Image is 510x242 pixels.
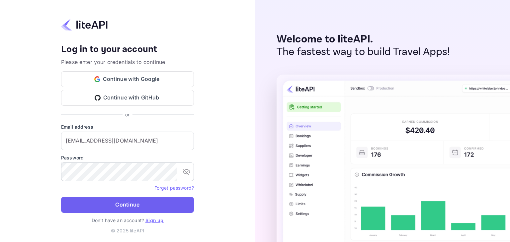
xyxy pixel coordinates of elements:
a: Forget password? [154,185,194,191]
button: Continue [61,197,194,213]
input: Enter your email address [61,132,194,150]
p: Don't have an account? [61,217,194,224]
button: Continue with Google [61,71,194,87]
label: Email address [61,123,194,130]
p: or [125,111,129,118]
p: Please enter your credentials to continue [61,58,194,66]
button: toggle password visibility [180,165,193,178]
p: Welcome to liteAPI. [277,33,450,46]
button: Continue with GitHub [61,90,194,106]
a: Sign up [145,217,163,223]
label: Password [61,154,194,161]
h4: Log in to your account [61,44,194,55]
p: © 2025 liteAPI [111,227,144,234]
img: liteapi [61,18,108,31]
p: The fastest way to build Travel Apps! [277,46,450,58]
